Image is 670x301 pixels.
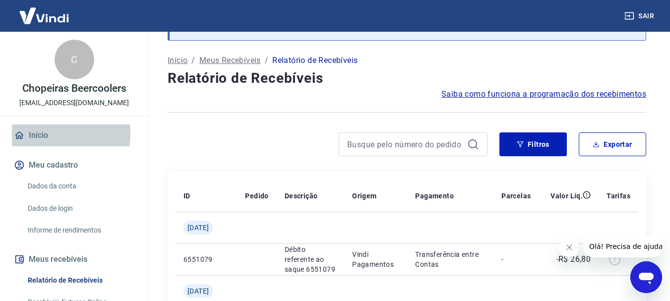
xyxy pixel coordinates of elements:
[55,40,94,79] div: C
[352,191,376,201] p: Origem
[559,238,579,257] iframe: Close message
[168,55,187,66] a: Início
[6,7,83,15] span: Olá! Precisa de ajuda?
[622,7,658,25] button: Sair
[501,191,531,201] p: Parcelas
[415,191,454,201] p: Pagamento
[187,223,209,233] span: [DATE]
[12,0,76,31] img: Vindi
[415,249,486,269] p: Transferência entre Contas
[183,191,190,201] p: ID
[24,220,136,241] a: Informe de rendimentos
[22,83,126,94] p: Chopeiras Beercoolers
[199,55,261,66] a: Meus Recebíveis
[24,270,136,291] a: Relatório de Recebíveis
[19,98,129,108] p: [EMAIL_ADDRESS][DOMAIN_NAME]
[245,191,268,201] p: Pedido
[285,244,336,274] p: Débito referente ao saque 6551079
[12,124,136,146] a: Início
[191,55,195,66] p: /
[556,253,591,265] p: -R$ 26,80
[12,248,136,270] button: Meus recebíveis
[630,261,662,293] iframe: Button to launch messaging window
[187,286,209,296] span: [DATE]
[168,68,646,88] h4: Relatório de Recebíveis
[272,55,358,66] p: Relatório de Recebíveis
[499,132,567,156] button: Filtros
[579,132,646,156] button: Exportar
[24,176,136,196] a: Dados da conta
[24,198,136,219] a: Dados de login
[183,254,229,264] p: 6551079
[347,137,463,152] input: Busque pelo número do pedido
[607,191,630,201] p: Tarifas
[265,55,268,66] p: /
[583,236,662,257] iframe: Message from company
[12,154,136,176] button: Meu cadastro
[285,191,318,201] p: Descrição
[441,88,646,100] a: Saiba como funciona a programação dos recebimentos
[352,249,399,269] p: Vindi Pagamentos
[550,191,583,201] p: Valor Líq.
[501,254,531,264] p: -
